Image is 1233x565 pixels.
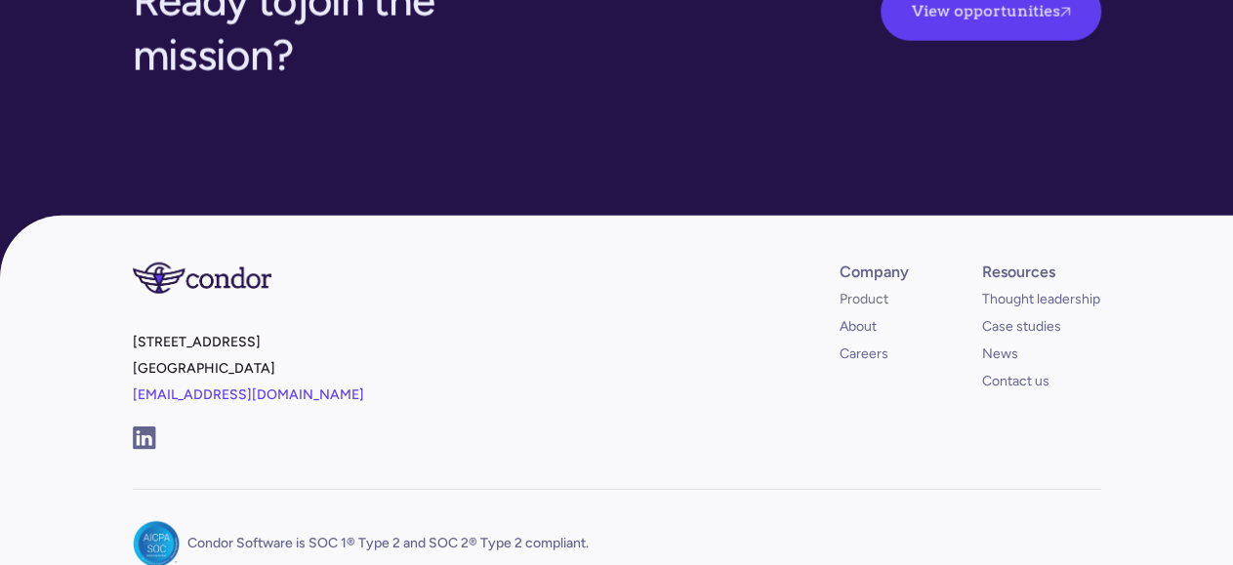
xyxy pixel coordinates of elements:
a: Contact us [982,372,1049,391]
a: Careers [840,344,888,364]
a: Product [840,290,888,309]
a: Thought leadership [982,290,1100,309]
a: Case studies [982,317,1061,337]
span:  [1060,6,1070,19]
a: [EMAIL_ADDRESS][DOMAIN_NAME] [133,386,364,403]
div: Company [840,262,909,282]
a: News [982,344,1018,364]
p: Condor Software is SOC 1® Type 2 and SOC 2® Type 2 compliant. [187,534,589,553]
p: [STREET_ADDRESS] [GEOGRAPHIC_DATA] [133,329,609,408]
a: About [840,317,877,337]
div: Resources [982,262,1055,282]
